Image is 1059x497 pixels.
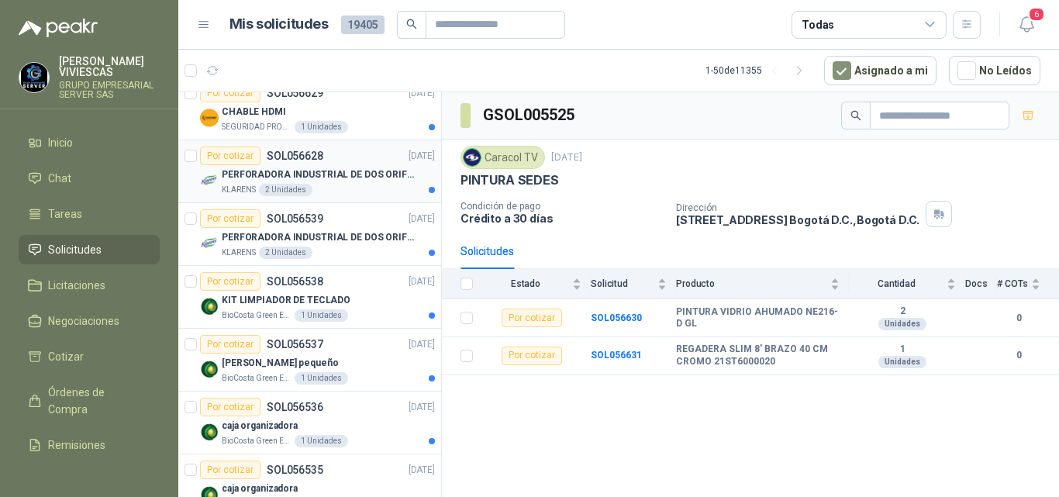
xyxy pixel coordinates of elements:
[200,398,260,416] div: Por cotizar
[222,293,350,308] p: KIT LIMPIADOR DE TECLADO
[178,140,441,203] a: Por cotizarSOL056628[DATE] Company LogoPERFORADORA INDUSTRIAL DE DOS ORIFICIOSKLARENS2 Unidades
[267,150,323,161] p: SOL056628
[48,134,73,151] span: Inicio
[267,339,323,350] p: SOL056537
[222,419,298,433] p: caja organizadora
[591,312,642,323] a: SOL056630
[59,81,160,99] p: GRUPO EMPRESARIAL SERVER SAS
[267,276,323,287] p: SOL056538
[200,335,260,354] div: Por cotizar
[295,121,348,133] div: 1 Unidades
[483,103,577,127] h3: GSOL005525
[222,309,291,322] p: BioCosta Green Energy S.A.S
[200,297,219,316] img: Company Logo
[222,230,415,245] p: PERFORADORA INDUSTRIAL DE DOS ORIFICIOS
[849,269,965,299] th: Cantidad
[676,306,840,330] b: PINTURA VIDRIO AHUMADO NE216-D GL
[591,269,676,299] th: Solicitud
[19,164,160,193] a: Chat
[949,56,1040,85] button: No Leídos
[200,109,219,127] img: Company Logo
[482,269,591,299] th: Estado
[295,372,348,385] div: 1 Unidades
[222,184,256,196] p: KLARENS
[409,463,435,478] p: [DATE]
[19,430,160,460] a: Remisiones
[502,309,562,327] div: Por cotizar
[464,149,481,166] img: Company Logo
[676,213,919,226] p: [STREET_ADDRESS] Bogotá D.C. , Bogotá D.C.
[409,337,435,352] p: [DATE]
[461,172,559,188] p: PINTURA SEDES
[48,205,82,223] span: Tareas
[19,19,98,37] img: Logo peakr
[502,347,562,365] div: Por cotizar
[59,56,160,78] p: [PERSON_NAME] VIVIESCAS
[482,278,569,289] span: Estado
[19,306,160,336] a: Negociaciones
[19,63,49,92] img: Company Logo
[676,278,827,289] span: Producto
[295,435,348,447] div: 1 Unidades
[19,342,160,371] a: Cotizar
[178,392,441,454] a: Por cotizarSOL056536[DATE] Company Logocaja organizadoraBioCosta Green Energy S.A.S1 Unidades
[222,356,338,371] p: [PERSON_NAME] pequeño
[178,329,441,392] a: Por cotizarSOL056537[DATE] Company Logo[PERSON_NAME] pequeñoBioCosta Green Energy S.A.S1 Unidades
[229,13,329,36] h1: Mis solicitudes
[19,128,160,157] a: Inicio
[200,461,260,479] div: Por cotizar
[48,312,119,330] span: Negociaciones
[849,343,956,356] b: 1
[222,167,415,182] p: PERFORADORA INDUSTRIAL DE DOS ORIFICIOS
[200,209,260,228] div: Por cotizar
[997,269,1059,299] th: # COTs
[200,423,219,441] img: Company Logo
[409,274,435,289] p: [DATE]
[878,318,926,330] div: Unidades
[406,19,417,29] span: search
[267,464,323,475] p: SOL056535
[591,278,654,289] span: Solicitud
[849,278,943,289] span: Cantidad
[178,266,441,329] a: Por cotizarSOL056538[DATE] Company LogoKIT LIMPIADOR DE TECLADOBioCosta Green Energy S.A.S1 Unidades
[1028,7,1045,22] span: 6
[267,402,323,412] p: SOL056536
[19,199,160,229] a: Tareas
[259,247,312,259] div: 2 Unidades
[997,311,1040,326] b: 0
[676,202,919,213] p: Dirección
[267,213,323,224] p: SOL056539
[878,356,926,368] div: Unidades
[200,171,219,190] img: Company Logo
[222,435,291,447] p: BioCosta Green Energy S.A.S
[997,348,1040,363] b: 0
[705,58,812,83] div: 1 - 50 de 11355
[676,269,849,299] th: Producto
[997,278,1028,289] span: # COTs
[1012,11,1040,39] button: 6
[341,16,385,34] span: 19405
[551,150,582,165] p: [DATE]
[461,201,664,212] p: Condición de pago
[200,147,260,165] div: Por cotizar
[178,203,441,266] a: Por cotizarSOL056539[DATE] Company LogoPERFORADORA INDUSTRIAL DE DOS ORIFICIOSKLARENS2 Unidades
[19,271,160,300] a: Licitaciones
[591,350,642,361] a: SOL056631
[48,437,105,454] span: Remisiones
[267,88,323,98] p: SOL056629
[222,247,256,259] p: KLARENS
[965,269,997,299] th: Docs
[48,170,71,187] span: Chat
[19,378,160,424] a: Órdenes de Compra
[19,235,160,264] a: Solicitudes
[849,305,956,318] b: 2
[409,400,435,415] p: [DATE]
[222,481,298,496] p: caja organizadora
[461,146,545,169] div: Caracol TV
[802,16,834,33] div: Todas
[259,184,312,196] div: 2 Unidades
[222,121,291,133] p: SEGURIDAD PROVISER LTDA
[222,105,286,119] p: CHABLE HDMI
